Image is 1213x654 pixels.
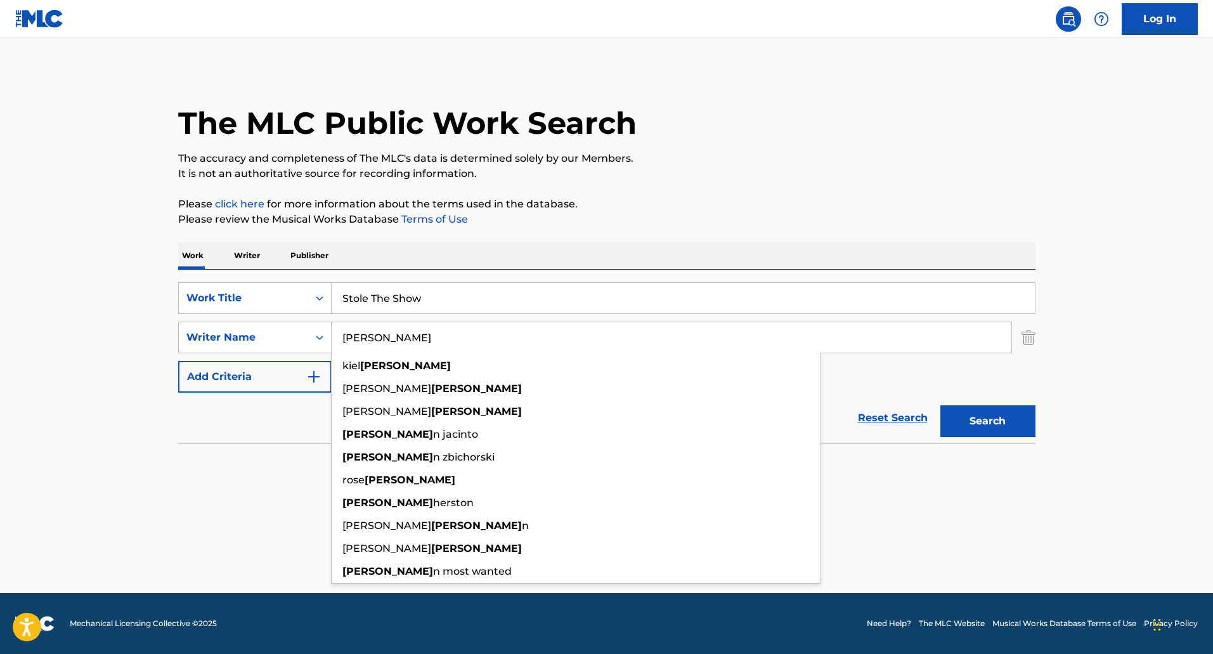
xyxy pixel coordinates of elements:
[919,618,985,629] a: The MLC Website
[186,330,301,345] div: Writer Name
[287,242,332,269] p: Publisher
[342,497,433,509] strong: [PERSON_NAME]
[433,428,478,440] span: n jacinto
[342,451,433,463] strong: [PERSON_NAME]
[70,618,217,629] span: Mechanical Licensing Collective © 2025
[1150,593,1213,654] iframe: Chat Widget
[431,405,522,417] strong: [PERSON_NAME]
[431,520,522,532] strong: [PERSON_NAME]
[1122,3,1198,35] a: Log In
[852,404,934,432] a: Reset Search
[1061,11,1076,27] img: search
[342,565,433,577] strong: [PERSON_NAME]
[1153,606,1161,644] div: Drag
[178,212,1035,227] p: Please review the Musical Works Database
[342,474,365,486] span: rose
[1089,6,1114,32] div: Help
[342,383,431,395] span: [PERSON_NAME]
[306,369,321,384] img: 9d2ae6d4665cec9f34b9.svg
[431,542,522,554] strong: [PERSON_NAME]
[1144,618,1198,629] a: Privacy Policy
[342,405,431,417] span: [PERSON_NAME]
[342,428,433,440] strong: [PERSON_NAME]
[992,618,1136,629] a: Musical Works Database Terms of Use
[1056,6,1081,32] a: Public Search
[433,497,474,509] span: herston
[178,104,637,142] h1: The MLC Public Work Search
[342,360,360,372] span: kiel
[342,520,431,532] span: [PERSON_NAME]
[940,405,1035,437] button: Search
[178,242,207,269] p: Work
[186,291,301,306] div: Work Title
[399,213,468,225] a: Terms of Use
[215,198,264,210] a: click here
[365,474,455,486] strong: [PERSON_NAME]
[342,542,431,554] span: [PERSON_NAME]
[15,10,64,28] img: MLC Logo
[433,451,495,463] span: n zbichorski
[178,197,1035,212] p: Please for more information about the terms used in the database.
[178,166,1035,181] p: It is not an authoritative source for recording information.
[433,565,512,577] span: n most wanted
[230,242,264,269] p: Writer
[360,360,451,372] strong: [PERSON_NAME]
[1022,322,1035,353] img: Delete Criterion
[178,361,332,393] button: Add Criteria
[431,383,522,395] strong: [PERSON_NAME]
[178,151,1035,166] p: The accuracy and completeness of The MLC's data is determined solely by our Members.
[1094,11,1109,27] img: help
[522,520,529,532] span: n
[15,616,55,631] img: logo
[178,282,1035,443] form: Search Form
[867,618,911,629] a: Need Help?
